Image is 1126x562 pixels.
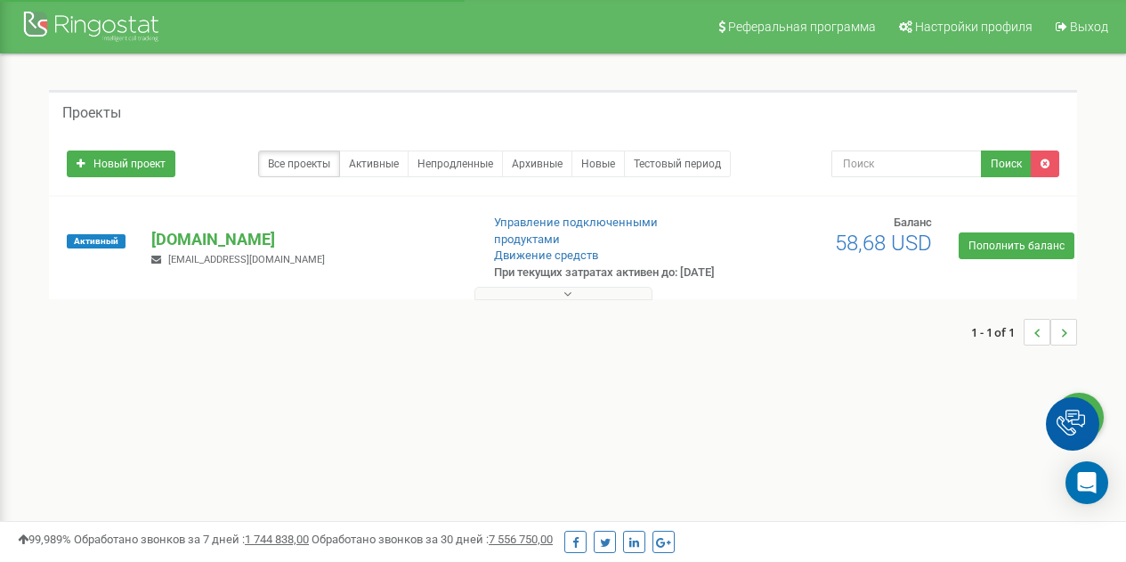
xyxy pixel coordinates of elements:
a: Архивные [502,151,572,177]
a: Управление подключенными продуктами [494,216,658,246]
u: 1 744 838,00 [245,533,309,546]
span: [EMAIL_ADDRESS][DOMAIN_NAME] [168,254,325,265]
h5: Проекты [62,105,121,121]
a: Новый проект [67,151,175,177]
span: Баланс [894,216,932,229]
span: Реферальная программа [728,20,876,34]
p: [DOMAIN_NAME] [151,228,465,251]
button: Поиск [981,151,1032,177]
div: Open Intercom Messenger [1065,461,1108,504]
span: Активный [67,234,126,248]
span: Обработано звонков за 7 дней : [74,533,309,546]
input: Поиск [831,151,982,177]
span: Настройки профиля [915,20,1033,34]
a: Все проекты [258,151,340,177]
span: 58,68 USD [835,231,932,256]
a: Новые [571,151,625,177]
nav: ... [971,301,1077,363]
a: Пополнить баланс [959,232,1074,259]
a: Активные [339,151,409,177]
u: 7 556 750,00 [489,533,553,546]
span: Выход [1070,20,1108,34]
span: 99,989% [18,533,71,546]
span: 1 - 1 of 1 [971,319,1024,346]
a: Тестовый период [624,151,731,177]
a: Непродленные [408,151,503,177]
a: Движение средств [494,248,598,262]
span: Обработано звонков за 30 дней : [312,533,553,546]
p: При текущих затратах активен до: [DATE] [494,265,722,281]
